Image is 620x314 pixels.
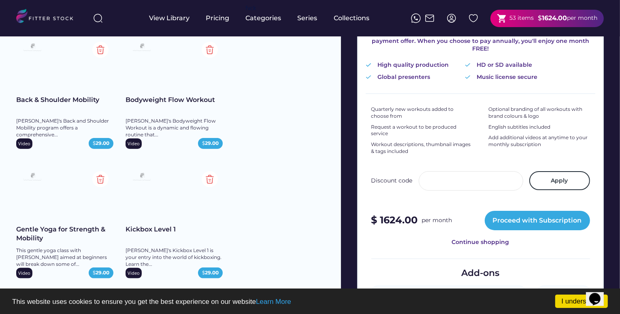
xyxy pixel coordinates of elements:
img: Group%201000002354.svg [92,171,109,187]
div: Series [298,14,318,23]
strong: 29.00 [205,269,219,276]
div: $ [93,269,109,276]
div: $ [538,14,542,23]
div: Categories [246,14,281,23]
div: 53 items [509,14,534,22]
div: Streamline your business expenses with our exclusive annual subscription payment offer. When you ... [366,29,595,53]
div: Optional branding of all workouts with brand colours & logo [489,106,590,120]
div: Gentle Yoga for Strength & Mobility [16,225,113,243]
div: Video [128,140,140,146]
div: [PERSON_NAME]'s Kickbox Level 1 is your entry into the world of kickboxing. Learn the... [126,247,223,267]
div: Request a workout to be produced service [371,124,473,138]
img: Frame%2079%20%281%29.svg [20,170,45,184]
strong: 29.00 [96,140,109,146]
div: [PERSON_NAME]'s Back and Shoulder Mobility program offers a comprehensive... [16,118,113,138]
a: I understand! [555,295,608,308]
strong: 29.00 [205,140,219,146]
img: meteor-icons_whatsapp%20%281%29.svg [411,13,421,23]
div: Collections [334,14,370,23]
strong: 1624.00 [542,14,567,22]
div: Back & Shoulder Mobility [16,95,113,104]
img: Frame%2079%20%281%29.svg [130,170,154,184]
div: Video [18,270,30,276]
div: per month [422,216,452,225]
strong: 29.00 [96,269,109,276]
img: Group%201000002354.svg [92,42,109,58]
div: High quality production [377,61,449,69]
img: Group%201000002324%20%282%29.svg [469,13,478,23]
div: $ [202,269,219,276]
div: This gentle yoga class with [PERSON_NAME] aimed at beginners will break down some of... [16,247,113,267]
div: Add additional videos at anytime to your monthly subscription [489,134,590,148]
div: $ [93,140,109,147]
img: Frame%2079%20%281%29.svg [20,41,45,55]
div: fvck [246,4,256,12]
div: $ [202,140,219,147]
img: LOGO.svg [16,9,80,25]
img: Vector%20%282%29.svg [465,75,471,79]
button: Apply [529,171,590,191]
button: Proceed with Subscription [485,211,590,230]
div: Continue shopping [452,238,509,246]
img: search-normal%203.svg [93,13,103,23]
div: Bodyweight Flow Workout [126,95,223,104]
img: Group%201000002354.svg [202,42,218,58]
div: Global presenters [377,73,430,81]
button: shopping_cart [497,13,507,23]
img: Group%201000002354.svg [202,171,218,187]
div: Music license secure [477,73,537,81]
div: Video [18,140,30,146]
img: Vector%20%282%29.svg [366,75,371,79]
img: profile-circle.svg [447,13,456,23]
img: Frame%2051.svg [425,13,435,23]
div: Quarterly new workouts added to choose from [371,106,473,120]
img: Vector%20%282%29.svg [366,63,371,67]
a: Learn More [256,298,291,306]
div: Kickbox Level 1 [126,225,223,234]
div: Workout descriptions, thumbnail images & tags included [371,141,473,155]
div: per month [567,14,597,22]
div: Add-ons [462,267,500,280]
div: View Library [149,14,190,23]
div: HD or SD available [477,61,532,69]
div: Video [128,270,140,276]
img: Vector%20%282%29.svg [465,63,471,67]
p: This website uses cookies to ensure you get the best experience on our website [12,298,608,305]
div: [PERSON_NAME]'s Bodyweight Flow Workout is a dynamic and flowing routine that... [126,118,223,138]
div: Discount code [371,177,413,185]
div: English subtitles included [489,124,551,131]
div: Pricing [206,14,230,23]
img: Frame%2079%20%281%29.svg [130,41,154,55]
strong: $ 1624.00 [371,214,418,226]
iframe: chat widget [586,282,612,306]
